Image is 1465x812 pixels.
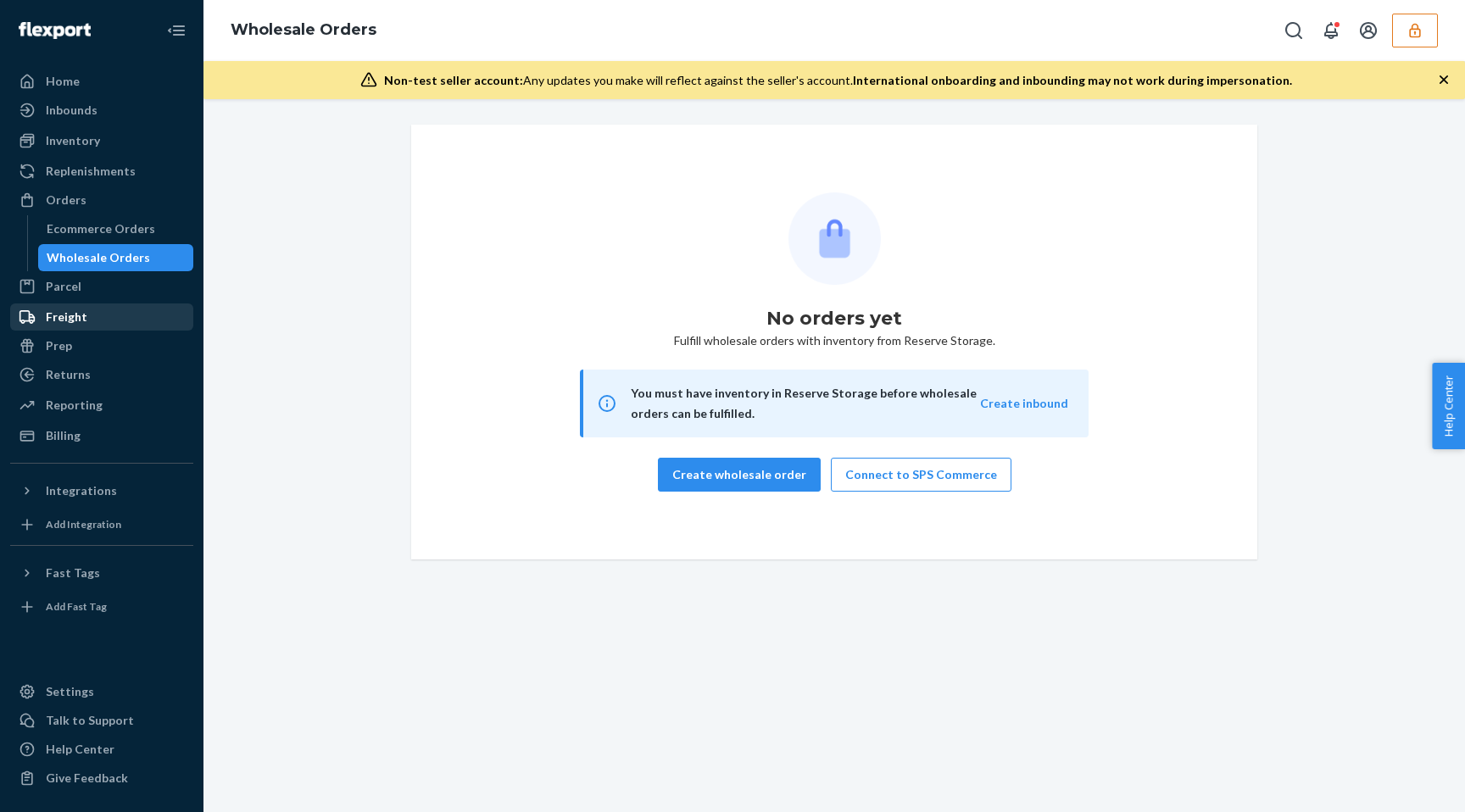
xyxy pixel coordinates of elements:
h1: No orders yet [766,305,902,332]
button: Open Search Box [1277,14,1311,47]
a: Talk to Support [10,707,193,734]
div: Home [46,73,80,90]
a: Wholesale Orders [231,20,376,39]
div: Add Fast Tag [46,599,107,614]
div: Fast Tags [46,565,100,581]
div: Orders [46,192,86,209]
div: Ecommerce Orders [47,220,155,237]
a: Inbounds [10,97,193,124]
button: Help Center [1432,363,1465,449]
div: Prep [46,337,72,354]
a: Returns [10,361,193,388]
a: Prep [10,332,193,359]
button: Give Feedback [10,765,193,792]
button: Integrations [10,477,193,504]
button: Open notifications [1314,14,1348,47]
a: Settings [10,678,193,705]
div: Fulfill wholesale orders with inventory from Reserve Storage. [425,192,1244,492]
button: Fast Tags [10,559,193,587]
button: Connect to SPS Commerce [831,458,1011,492]
div: Any updates you make will reflect against the seller's account. [384,72,1292,89]
button: Create inbound [980,395,1068,412]
div: You must have inventory in Reserve Storage before wholesale orders can be fulfilled. [631,383,980,424]
div: Help Center [46,741,114,758]
div: Wholesale Orders [47,249,150,266]
img: Empty list [788,192,881,285]
div: Settings [46,683,94,700]
div: Reporting [46,397,103,414]
ol: breadcrumbs [217,6,390,55]
div: Inbounds [46,102,97,119]
span: Non-test seller account: [384,73,523,87]
div: Give Feedback [46,770,128,787]
a: Home [10,68,193,95]
a: Inventory [10,127,193,154]
button: Close Navigation [159,14,193,47]
div: Integrations [46,482,117,499]
a: Reporting [10,392,193,419]
div: Replenishments [46,163,136,180]
div: Inventory [46,132,100,149]
a: Ecommerce Orders [38,215,194,242]
a: Replenishments [10,158,193,185]
button: Open account menu [1351,14,1385,47]
span: International onboarding and inbounding may not work during impersonation. [853,73,1292,87]
a: Billing [10,422,193,449]
button: Create wholesale order [658,458,821,492]
a: Wholesale Orders [38,244,194,271]
div: Talk to Support [46,712,134,729]
a: Help Center [10,736,193,763]
a: Parcel [10,273,193,300]
div: Add Integration [46,517,121,531]
img: Flexport logo [19,22,91,39]
a: Freight [10,303,193,331]
div: Billing [46,427,81,444]
div: Freight [46,309,87,325]
a: Orders [10,186,193,214]
a: Add Fast Tag [10,593,193,620]
div: Parcel [46,278,81,295]
a: Add Integration [10,511,193,538]
div: Returns [46,366,91,383]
